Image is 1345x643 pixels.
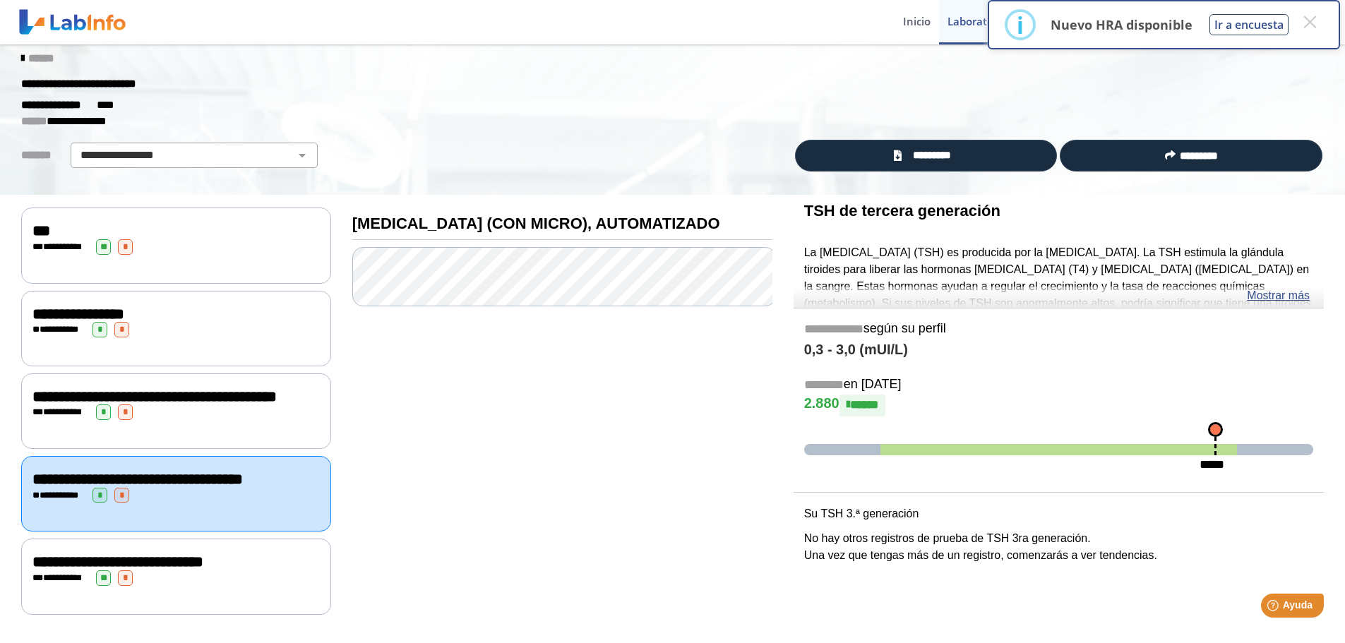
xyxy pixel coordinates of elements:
[804,507,919,519] font: Su TSH 3.ª generación
[352,215,720,232] font: [MEDICAL_DATA] (CON MICRO), AUTOMATIZADO
[1301,4,1319,40] font: ×
[804,342,908,357] font: 0,3 - 3,0 (mUI/L)
[1214,17,1284,32] font: Ir a encuesta
[1219,588,1329,627] iframe: Lanzador de widgets de ayuda
[948,14,1012,28] font: Laboratorios
[804,549,1157,561] font: Una vez que tengas más de un registro, comenzarás a ver tendencias.
[804,395,839,411] font: 2.880
[804,202,1000,220] font: TSH de tercera generación
[1247,289,1310,301] font: Mostrar más
[1297,9,1322,35] button: Cerrar este diálogo
[1017,9,1024,40] font: i
[844,377,902,391] font: en [DATE]
[804,532,1091,544] font: No hay otros registros de prueba de TSH 3ra generación.
[804,246,1312,343] font: La [MEDICAL_DATA] (TSH) es producida por la [MEDICAL_DATA]. La TSH estimula la glándula tiroides ...
[1209,14,1289,35] button: Ir a encuesta
[1051,16,1192,33] font: Nuevo HRA disponible
[863,321,946,335] font: según su perfil
[903,14,931,28] font: Inicio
